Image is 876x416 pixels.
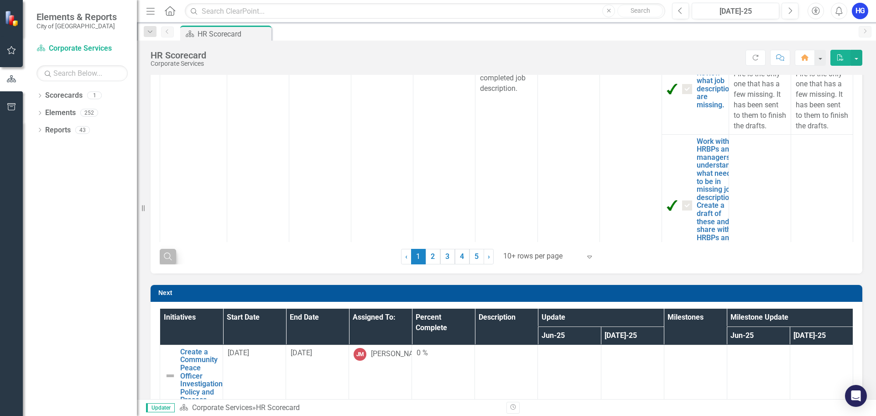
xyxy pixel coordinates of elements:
[411,249,426,264] span: 1
[36,11,117,22] span: Elements & Reports
[791,134,853,277] td: Double-Click to Edit
[695,6,776,17] div: [DATE]-25
[697,69,737,109] a: Review what job descriptions are missing.
[667,200,678,211] img: Completed
[198,28,269,40] div: HR Scorecard
[146,403,175,412] span: Updater
[228,348,249,357] span: [DATE]
[455,249,469,264] a: 4
[734,69,786,132] p: Fire is the only one that has a few missing. It has been sent to them to finish the drafts.
[165,370,176,381] img: Not Defined
[692,3,779,19] button: [DATE]-25
[426,249,440,264] a: 2
[667,84,678,95] img: Completed
[75,126,90,134] div: 43
[791,66,853,134] td: Double-Click to Edit
[601,345,664,407] td: Double-Click to Edit
[80,109,98,117] div: 252
[845,385,867,407] div: Open Intercom Messenger
[405,252,407,261] span: ‹
[36,43,128,54] a: Corporate Services
[45,125,71,136] a: Reports
[729,66,791,134] td: Double-Click to Edit
[5,11,21,26] img: ClearPoint Strategy
[179,403,500,413] div: »
[662,66,729,134] td: Double-Click to Edit Right Click for Context Menu
[158,290,858,296] h3: Next
[488,252,490,261] span: ›
[87,92,102,100] div: 1
[697,137,739,274] a: Work with HRBPs and managers to understand what needs to be in missing job descriptions. Create a...
[45,90,83,101] a: Scorecards
[151,60,206,67] div: Corporate Services
[192,403,252,412] a: Corporate Services
[256,403,300,412] div: HR Scorecard
[631,7,650,14] span: Search
[180,348,223,404] a: Create a Community Peace Officer Investigation Policy and Process
[45,108,76,118] a: Elements
[417,348,470,358] div: 0 %
[151,50,206,60] div: HR Scorecard
[291,348,312,357] span: [DATE]
[538,345,601,407] td: Double-Click to Edit
[440,249,455,264] a: 3
[662,134,729,277] td: Double-Click to Edit Right Click for Context Menu
[160,345,223,407] td: Double-Click to Edit Right Click for Context Menu
[852,3,868,19] button: HG
[796,69,848,132] p: Fire is the only one that has a few missing. It has been sent to them to finish the drafts.
[617,5,663,17] button: Search
[469,249,484,264] a: 5
[729,134,791,277] td: Double-Click to Edit
[371,349,426,359] div: [PERSON_NAME]
[36,65,128,81] input: Search Below...
[412,345,475,407] td: Double-Click to Edit
[354,348,366,361] div: JM
[36,22,117,30] small: City of [GEOGRAPHIC_DATA]
[185,3,665,19] input: Search ClearPoint...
